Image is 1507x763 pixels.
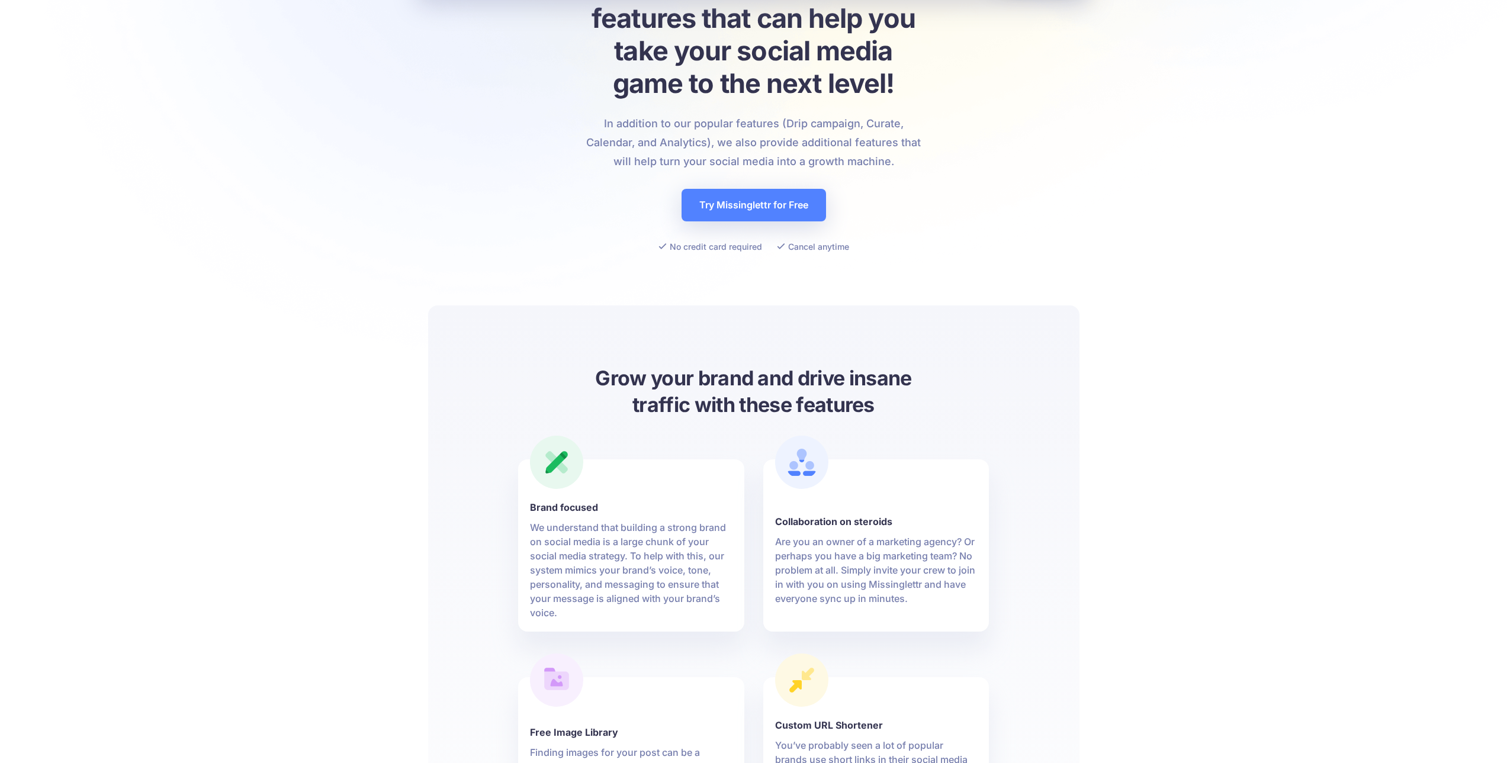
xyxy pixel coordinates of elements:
h3: Grow your brand and drive insane traffic with these features [567,365,940,418]
b: Custom URL Shortener [775,718,978,732]
b: Brand focused [530,500,732,514]
li: No credit card required [658,239,762,254]
li: Cancel anytime [777,239,849,254]
b: Collaboration on steroids [775,514,978,529]
p: We understand that building a strong brand on social media is a large chunk of your social media ... [530,520,732,620]
b: Free Image Library [530,725,732,739]
a: Try Missinglettr for Free [682,189,826,221]
p: In addition to our popular features (Drip campaign, Curate, Calendar, and Analytics), we also pro... [586,114,921,171]
p: Are you an owner of a marketing agency? Or perhaps you have a big marketing team? No problem at a... [775,535,978,606]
